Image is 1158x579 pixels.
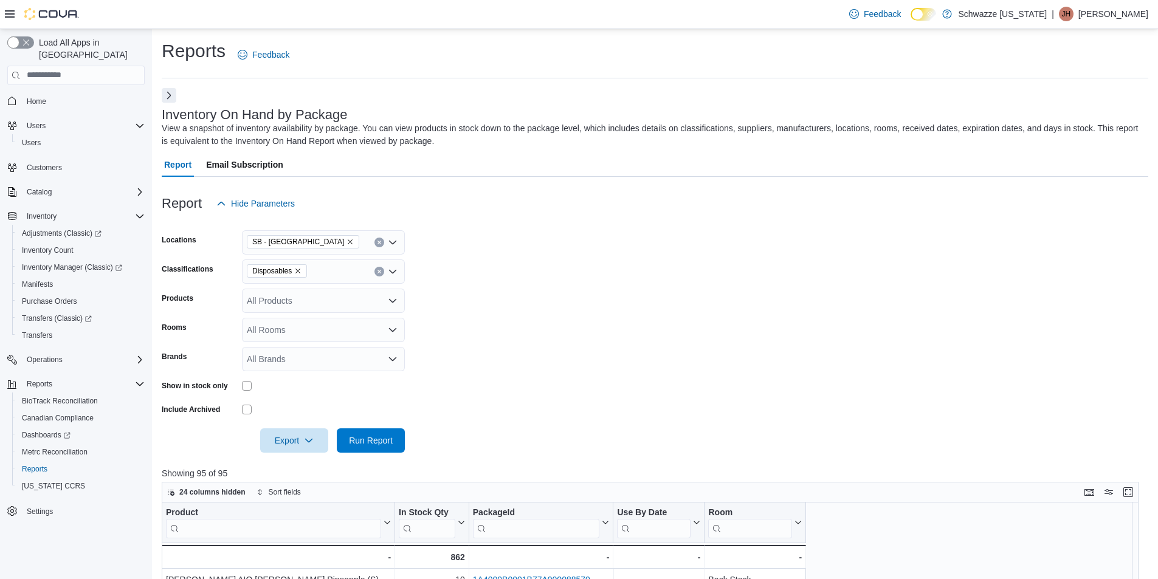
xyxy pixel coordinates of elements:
button: Inventory Count [12,242,150,259]
a: Transfers (Classic) [12,310,150,327]
button: In Stock Qty [399,507,465,538]
button: Inventory [2,208,150,225]
span: Catalog [27,187,52,197]
span: Users [27,121,46,131]
div: Room [708,507,792,518]
span: 24 columns hidden [179,487,246,497]
span: Home [22,94,145,109]
span: Adjustments (Classic) [17,226,145,241]
a: Dashboards [12,427,150,444]
span: Transfers (Classic) [17,311,145,326]
div: - [473,550,610,564]
span: Operations [22,352,145,367]
div: View a snapshot of inventory availability by package. You can view products in stock down to the ... [162,122,1142,148]
span: Transfers [22,331,52,340]
span: Adjustments (Classic) [22,228,102,238]
span: Reports [22,377,145,391]
span: Home [27,97,46,106]
span: Customers [27,163,62,173]
a: Inventory Manager (Classic) [17,260,127,275]
button: Hide Parameters [212,191,300,216]
label: Locations [162,235,196,245]
button: Reports [2,375,150,392]
span: Hide Parameters [231,197,295,210]
button: [US_STATE] CCRS [12,478,150,495]
div: In Stock Qty [399,507,455,518]
span: Reports [22,464,47,474]
img: Cova [24,8,79,20]
input: Dark Mode [911,8,936,21]
button: Transfers [12,327,150,344]
label: Classifications [162,264,213,274]
button: Clear input [374,267,384,276]
label: Brands [162,352,187,361]
span: Catalog [22,185,145,199]
button: Purchase Orders [12,293,150,310]
span: Inventory Manager (Classic) [17,260,145,275]
span: Transfers [17,328,145,343]
div: 862 [399,550,465,564]
button: Keyboard shortcuts [1082,485,1097,499]
span: Purchase Orders [17,294,145,309]
span: Dashboards [22,430,71,440]
a: Manifests [17,277,58,292]
div: - [165,550,391,564]
span: Reports [27,379,52,389]
div: Product [166,507,381,538]
span: BioTrack Reconciliation [22,396,98,406]
p: [PERSON_NAME] [1078,7,1148,21]
label: Products [162,293,193,303]
button: Sort fields [252,485,306,499]
div: PackageId [473,507,600,518]
span: Email Subscription [206,152,283,177]
span: SB - [GEOGRAPHIC_DATA] [252,236,344,248]
span: Inventory Count [22,245,74,255]
span: Sort fields [269,487,301,497]
a: Adjustments (Classic) [12,225,150,242]
button: Reports [22,377,57,391]
div: Justin Heistermann [1059,7,1074,21]
h3: Inventory On Hand by Package [162,108,348,122]
a: Users [17,135,46,150]
div: Package URL [473,507,600,538]
a: BioTrack Reconciliation [17,394,103,408]
button: Product [166,507,391,538]
a: Home [22,94,51,109]
label: Show in stock only [162,381,228,391]
a: Inventory Manager (Classic) [12,259,150,276]
button: Use By Date [617,507,700,538]
button: Next [162,88,176,103]
button: Open list of options [388,267,398,276]
a: Adjustments (Classic) [17,226,106,241]
span: Export [267,428,321,453]
button: Users [2,117,150,134]
button: Open list of options [388,296,398,306]
p: Showing 95 of 95 [162,467,1148,479]
span: Reports [17,462,145,476]
span: Load All Apps in [GEOGRAPHIC_DATA] [34,36,145,61]
span: Settings [22,503,145,518]
span: BioTrack Reconciliation [17,394,145,408]
button: Inventory [22,209,61,224]
span: Metrc Reconciliation [17,445,145,459]
button: Open list of options [388,354,398,364]
span: Inventory Manager (Classic) [22,262,122,272]
a: Dashboards [17,428,75,442]
a: Purchase Orders [17,294,82,309]
span: Customers [22,160,145,175]
button: Operations [2,351,150,368]
div: Use By Date [617,507,691,518]
span: Metrc Reconciliation [22,447,88,457]
div: Use By Date [617,507,691,538]
button: Catalog [2,183,150,200]
span: Feedback [864,8,901,20]
a: [US_STATE] CCRS [17,479,90,493]
button: Metrc Reconciliation [12,444,150,461]
div: Product [166,507,381,518]
span: JH [1062,7,1071,21]
span: [US_STATE] CCRS [22,481,85,491]
label: Include Archived [162,405,220,414]
span: Manifests [22,279,53,289]
div: - [617,550,700,564]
